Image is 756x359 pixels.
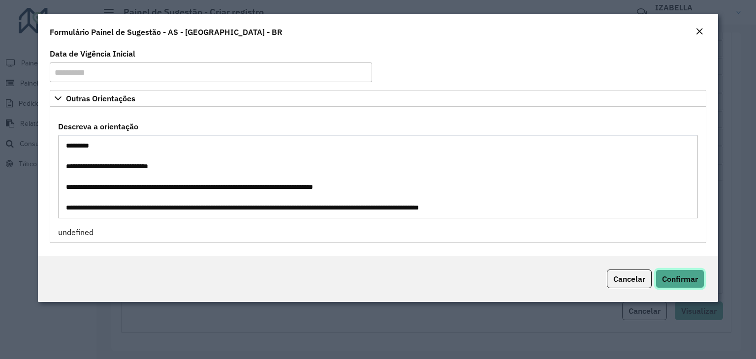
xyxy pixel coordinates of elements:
a: Outras Orientações [50,90,706,107]
em: Fechar [695,28,703,35]
span: Outras Orientações [66,94,135,102]
span: undefined [58,227,94,237]
label: Data de Vigência Inicial [50,48,135,60]
span: Cancelar [613,274,645,284]
label: Descreva a orientação [58,120,138,132]
button: Close [693,26,706,38]
div: Outras Orientações [50,107,706,243]
span: Confirmar [662,274,698,284]
h4: Formulário Painel de Sugestão - AS - [GEOGRAPHIC_DATA] - BR [50,26,283,38]
button: Confirmar [656,269,704,288]
button: Cancelar [607,269,652,288]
